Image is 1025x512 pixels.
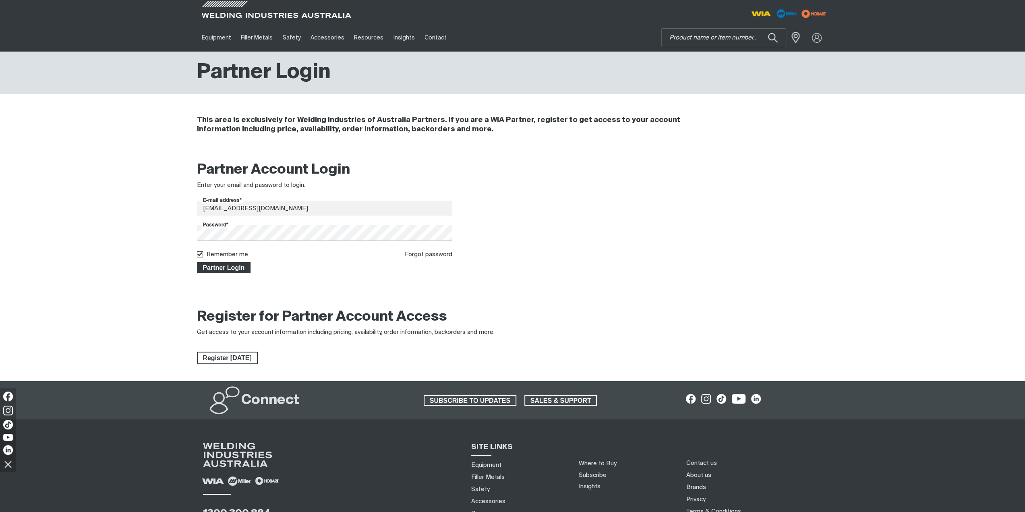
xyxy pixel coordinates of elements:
a: About us [686,471,711,479]
a: Equipment [471,461,501,469]
span: SUBSCRIBE TO UPDATES [424,395,516,406]
a: Safety [471,485,490,493]
a: Where to Buy [579,460,617,466]
a: Register Today [197,352,258,365]
nav: Main [197,24,671,52]
h2: Connect [241,392,299,409]
img: TikTok [3,420,13,429]
span: Register [DATE] [198,352,257,365]
img: YouTube [3,434,13,441]
a: Accessories [306,24,349,52]
a: Filler Metals [236,24,277,52]
h2: Partner Account Login [197,161,453,179]
img: miller [799,8,828,20]
a: Insights [388,24,419,52]
a: Equipment [197,24,236,52]
img: LinkedIn [3,445,13,455]
button: Search products [759,28,787,47]
h1: Partner Login [197,60,331,86]
img: Instagram [3,406,13,415]
span: Get access to your account information including pricing, availability, order information, backor... [197,329,495,335]
span: SALES & SUPPORT [525,395,596,406]
h4: This area is exclusively for Welding Industries of Australia Partners. If you are a WIA Partner, ... [197,116,721,134]
input: Product name or item number... [662,29,786,47]
span: SITE LINKS [471,444,513,451]
a: Forgot password [405,251,452,257]
a: SUBSCRIBE TO UPDATES [424,395,516,406]
span: Partner Login [198,262,250,273]
a: Brands [686,483,706,491]
a: Resources [349,24,388,52]
a: Safety [277,24,305,52]
img: hide socials [1,457,15,471]
img: Facebook [3,392,13,401]
a: Contact us [686,459,716,467]
label: Remember me [207,251,248,257]
a: Privacy [686,495,705,504]
h2: Register for Partner Account Access [197,308,447,326]
div: Enter your email and password to login. [197,181,453,190]
a: Accessories [471,497,505,506]
button: Partner Login [197,262,251,273]
a: Subscribe [579,472,607,478]
a: Filler Metals [471,473,505,481]
a: SALES & SUPPORT [524,395,597,406]
a: Contact [420,24,451,52]
a: Insights [579,483,601,489]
